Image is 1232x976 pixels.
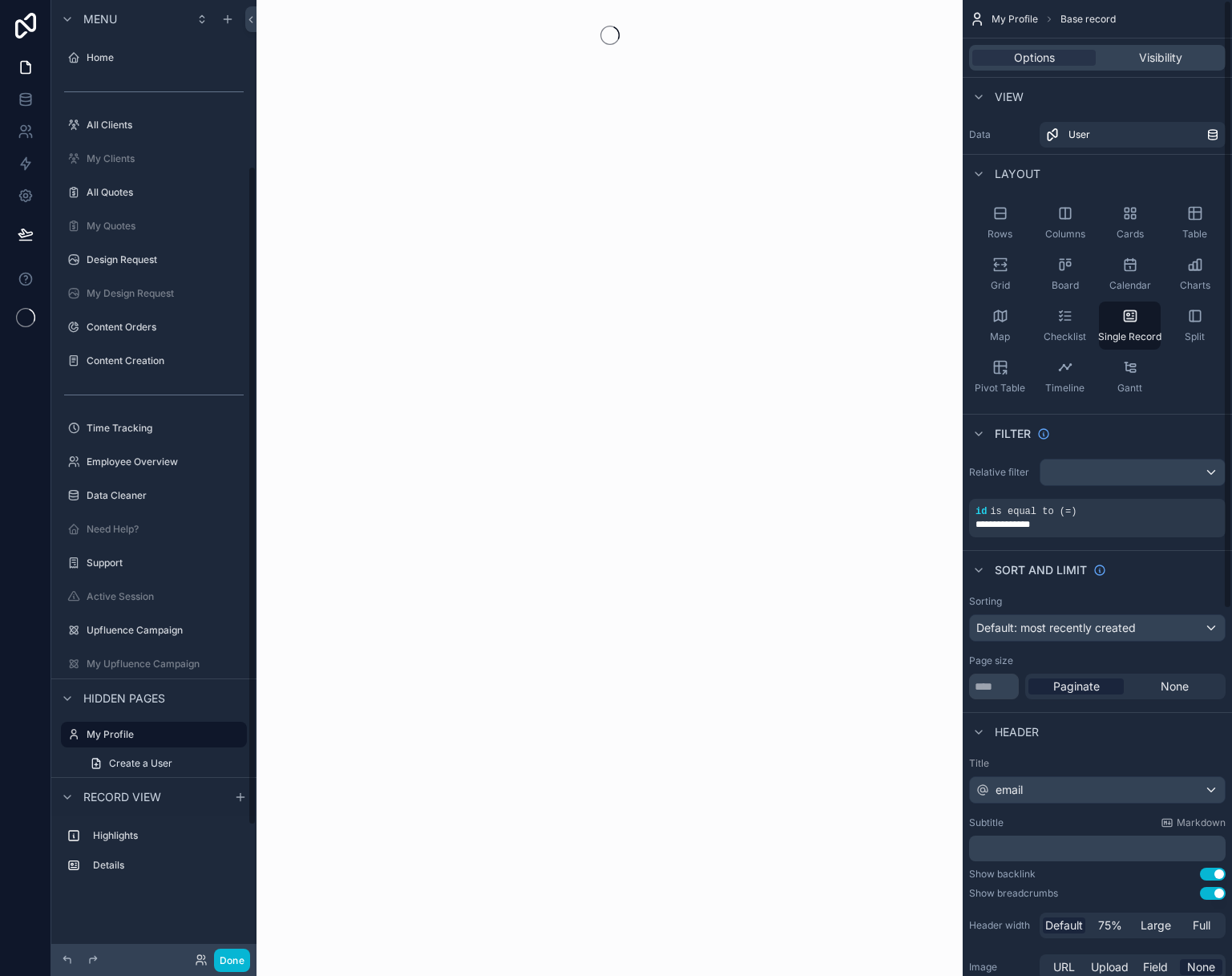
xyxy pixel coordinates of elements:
label: All Clients [87,119,244,132]
a: Need Help? [61,516,247,542]
span: Timeline [1045,382,1085,395]
a: My Profile [61,722,247,747]
label: My Design Request [87,287,244,300]
span: View [995,89,1024,105]
button: Charts [1164,250,1226,298]
div: scrollable content [969,836,1226,861]
span: Create a User [109,757,172,770]
label: Employee Overview [87,456,244,468]
button: Columns [1034,199,1096,247]
div: Show backlink [969,868,1036,881]
a: Content Orders [61,314,247,340]
span: Charts [1180,279,1210,292]
label: Details [93,859,240,872]
span: My Profile [992,13,1038,26]
span: id [976,506,987,517]
button: Gantt [1099,353,1161,401]
span: Sort And Limit [995,562,1087,578]
span: Columns [1045,228,1085,241]
span: Checklist [1044,330,1086,343]
label: Active Session [87,590,244,603]
a: User [1040,122,1226,148]
span: Calendar [1109,279,1151,292]
label: Page size [969,654,1013,667]
span: Record view [83,789,161,805]
a: Active Session [61,584,247,609]
span: Options [1014,50,1055,66]
span: Visibility [1139,50,1182,66]
span: Split [1185,330,1205,343]
label: Time Tracking [87,422,244,435]
span: Base record [1060,13,1116,26]
label: Data [969,128,1033,141]
a: Upfluence Campaign [61,618,247,643]
button: Rows [969,199,1031,247]
a: My Clients [61,146,247,172]
button: Calendar [1099,250,1161,298]
span: Hidden pages [83,690,165,707]
span: Large [1141,917,1171,933]
button: Pivot Table [969,353,1031,401]
a: Data Cleaner [61,483,247,508]
label: My Clients [87,152,244,165]
a: Content Creation [61,348,247,374]
label: All Quotes [87,186,244,199]
a: Time Tracking [61,415,247,441]
label: My Quotes [87,220,244,233]
span: Single Record [1098,330,1161,343]
button: Single Record [1099,302,1161,350]
span: 75% [1098,917,1122,933]
label: Support [87,557,244,569]
button: Cards [1099,199,1161,247]
span: User [1068,128,1090,141]
span: Markdown [1177,816,1226,829]
span: Rows [988,228,1012,241]
span: is equal to (=) [990,506,1076,517]
label: Sorting [969,595,1002,608]
label: Header width [969,919,1033,932]
button: Split [1164,302,1226,350]
label: Title [969,757,1226,770]
span: Table [1182,228,1207,241]
span: Paginate [1053,678,1100,695]
a: All Clients [61,112,247,138]
button: Table [1164,199,1226,247]
label: Data Cleaner [87,489,244,502]
a: All Quotes [61,180,247,205]
span: email [996,782,1023,798]
label: Upfluence Campaign [87,624,244,637]
span: Gantt [1117,382,1142,395]
a: Support [61,550,247,576]
button: Grid [969,250,1031,298]
span: Pivot Table [975,382,1025,395]
label: My Profile [87,728,237,741]
label: My Upfluence Campaign [87,658,244,670]
a: Design Request [61,247,247,273]
button: email [969,776,1226,804]
span: Menu [83,11,117,27]
button: Done [214,949,250,972]
button: Default: most recently created [969,614,1226,642]
a: My Design Request [61,281,247,306]
label: Subtitle [969,816,1004,829]
span: Header [995,724,1039,740]
span: Board [1052,279,1079,292]
button: Map [969,302,1031,350]
label: Content Orders [87,321,244,334]
span: None [1161,678,1189,695]
label: Relative filter [969,466,1033,479]
span: Grid [991,279,1010,292]
a: Employee Overview [61,449,247,475]
label: Content Creation [87,354,244,367]
a: My Upfluence Campaign [61,651,247,677]
a: Create a User [80,751,247,776]
span: Default: most recently created [976,621,1136,634]
label: Home [87,51,244,64]
span: Cards [1117,228,1144,241]
span: Filter [995,426,1031,442]
button: Checklist [1034,302,1096,350]
span: Full [1193,917,1210,933]
a: Markdown [1161,816,1226,829]
label: Need Help? [87,523,244,536]
span: Map [990,330,1010,343]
